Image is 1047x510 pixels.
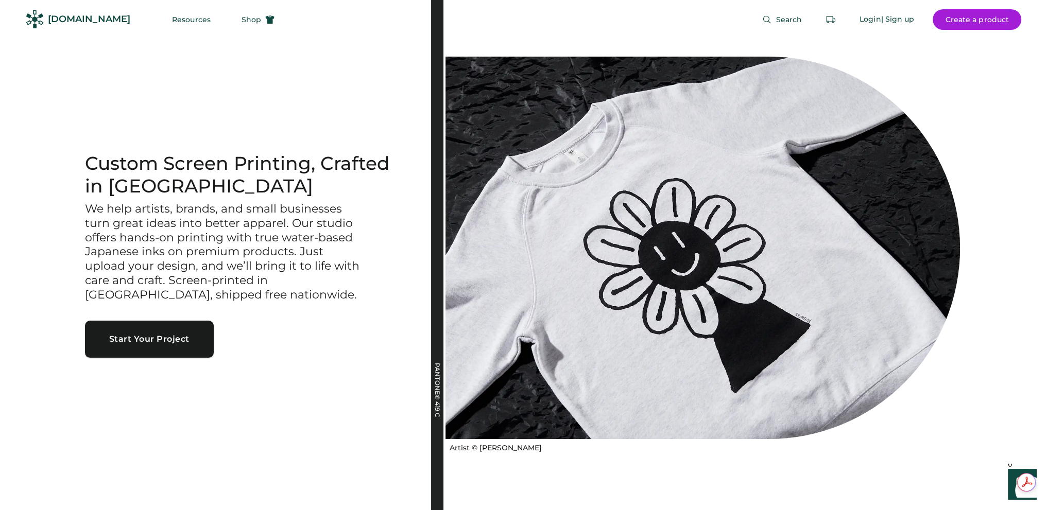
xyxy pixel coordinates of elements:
button: Start Your Project [85,321,214,358]
img: Rendered Logo - Screens [26,10,44,28]
button: Search [750,9,814,30]
div: PANTONE® 419 C [434,363,440,466]
button: Resources [160,9,223,30]
button: Retrieve an order [820,9,841,30]
span: Shop [242,16,261,23]
div: Login [860,14,881,25]
a: Artist © [PERSON_NAME] [445,439,542,453]
iframe: Front Chat [998,464,1042,508]
h3: We help artists, brands, and small businesses turn great ideas into better apparel. Our studio of... [85,202,363,303]
button: Create a product [933,9,1021,30]
button: Shop [229,9,287,30]
span: Search [776,16,802,23]
div: | Sign up [881,14,914,25]
div: [DOMAIN_NAME] [48,13,130,26]
h1: Custom Screen Printing, Crafted in [GEOGRAPHIC_DATA] [85,152,406,198]
div: Artist © [PERSON_NAME] [450,443,542,453]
